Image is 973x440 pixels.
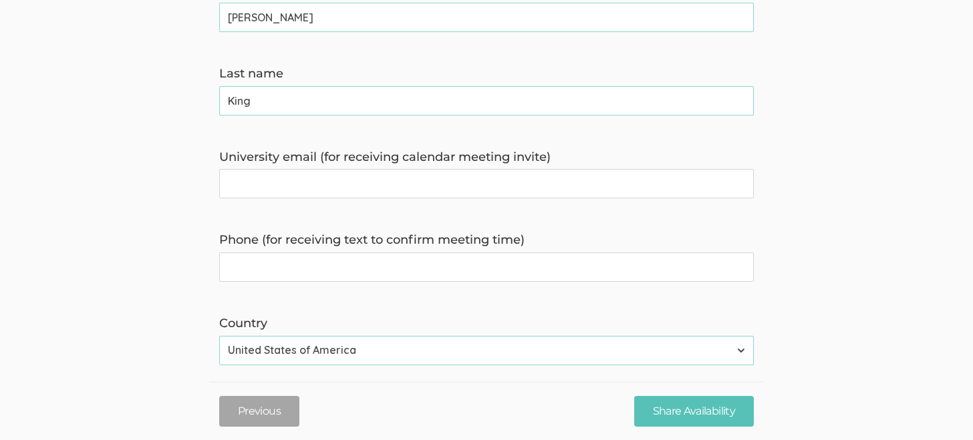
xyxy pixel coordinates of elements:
[219,315,754,333] label: Country
[219,232,754,249] label: Phone (for receiving text to confirm meeting time)
[219,65,754,83] label: Last name
[634,395,754,427] input: Share Availability
[219,149,754,166] label: University email (for receiving calendar meeting invite)
[219,395,299,427] button: Previous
